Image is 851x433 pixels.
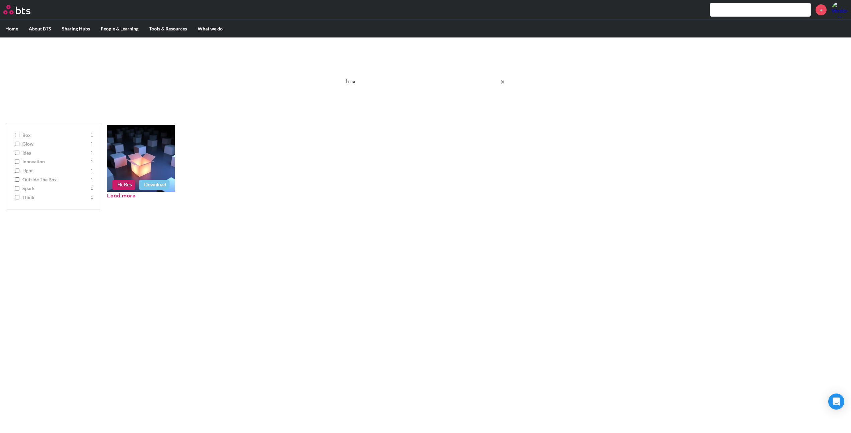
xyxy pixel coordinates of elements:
[15,177,19,182] input: outside the box 1
[15,151,19,155] input: idea 1
[22,167,89,174] span: light
[15,186,19,191] input: spark 1
[91,158,93,165] span: 1
[335,59,516,66] p: Best reusable photos in one place
[816,4,827,15] a: +
[15,195,19,200] input: think 1
[15,133,19,138] input: box 1
[95,20,144,37] label: People & Learning
[91,141,93,147] span: 1
[22,176,89,183] span: outside the box
[22,132,89,139] span: box
[342,73,509,91] input: Search here…
[335,44,516,59] h1: Image Gallery
[3,5,43,14] a: Go home
[139,180,170,190] a: Download
[22,141,89,147] span: glow
[22,194,89,201] span: think
[387,98,464,104] a: Ask a Question/Provide Feedback
[91,132,93,139] span: 1
[3,5,30,14] img: BTS Logo
[15,168,19,173] input: light 1
[15,159,19,164] input: innovation 1
[496,73,509,91] button: Clear the search query.
[91,194,93,201] span: 1
[107,192,135,199] button: Load more
[91,185,93,192] span: 1
[22,150,89,156] span: idea
[57,20,95,37] label: Sharing Hubs
[144,20,192,37] label: Tools & Resources
[91,167,93,174] span: 1
[23,20,57,37] label: About BTS
[22,185,89,192] span: spark
[22,158,89,165] span: innovation
[112,180,135,190] a: Hi-Res
[15,142,19,146] input: glow 1
[91,176,93,183] span: 1
[828,394,844,410] div: Open Intercom Messenger
[832,2,848,18] img: Wesley Calderon
[91,150,93,156] span: 1
[192,20,228,37] label: What we do
[832,2,848,18] a: Profile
